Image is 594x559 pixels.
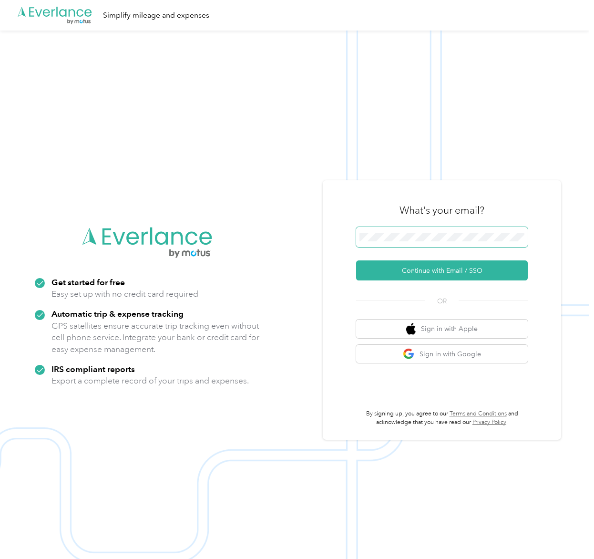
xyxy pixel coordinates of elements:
[406,323,416,335] img: apple logo
[51,309,184,319] strong: Automatic trip & expense tracking
[356,345,528,363] button: google logoSign in with Google
[425,296,459,306] span: OR
[472,419,506,426] a: Privacy Policy
[51,277,125,287] strong: Get started for free
[51,320,260,355] p: GPS satellites ensure accurate trip tracking even without cell phone service. Integrate your bank...
[51,375,249,387] p: Export a complete record of your trips and expenses.
[399,204,484,217] h3: What's your email?
[356,410,528,426] p: By signing up, you agree to our and acknowledge that you have read our .
[356,320,528,338] button: apple logoSign in with Apple
[51,364,135,374] strong: IRS compliant reports
[103,10,209,21] div: Simplify mileage and expenses
[403,348,415,360] img: google logo
[51,288,198,300] p: Easy set up with no credit card required
[450,410,507,417] a: Terms and Conditions
[356,260,528,280] button: Continue with Email / SSO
